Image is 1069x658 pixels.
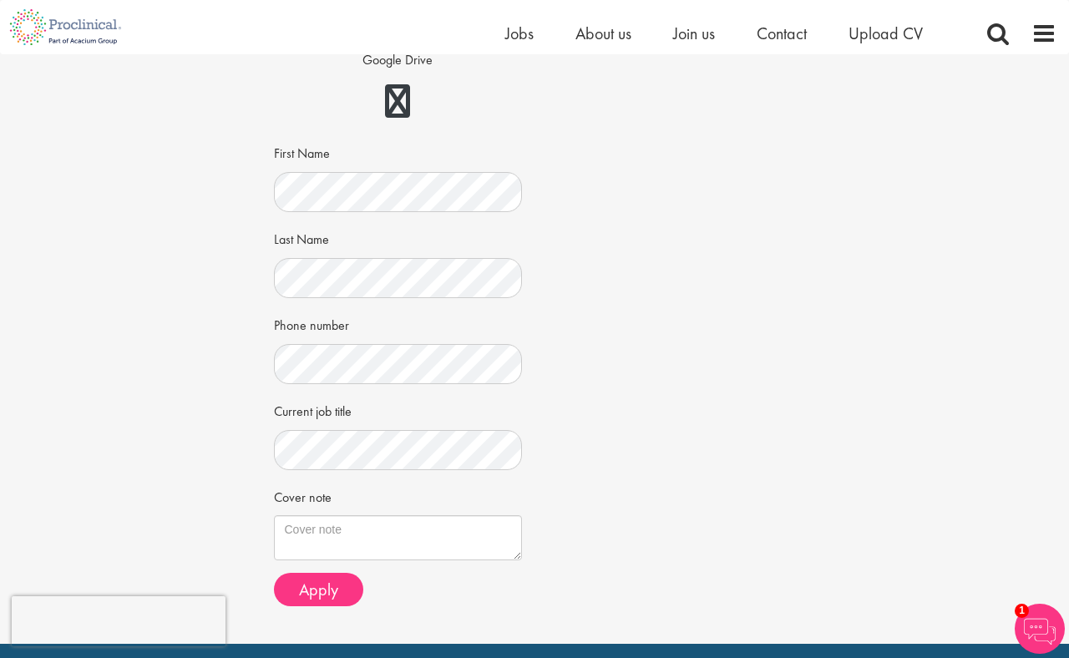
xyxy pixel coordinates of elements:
[274,139,330,164] label: First Name
[274,311,349,336] label: Phone number
[274,225,329,250] label: Last Name
[849,23,923,44] a: Upload CV
[12,596,225,646] iframe: reCAPTCHA
[274,573,363,606] button: Apply
[274,397,352,422] label: Current job title
[1015,604,1029,618] span: 1
[274,483,332,508] label: Cover note
[757,23,807,44] a: Contact
[575,23,631,44] a: About us
[1015,604,1065,654] img: Chatbot
[505,23,534,44] a: Jobs
[299,579,338,600] span: Apply
[673,23,715,44] a: Join us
